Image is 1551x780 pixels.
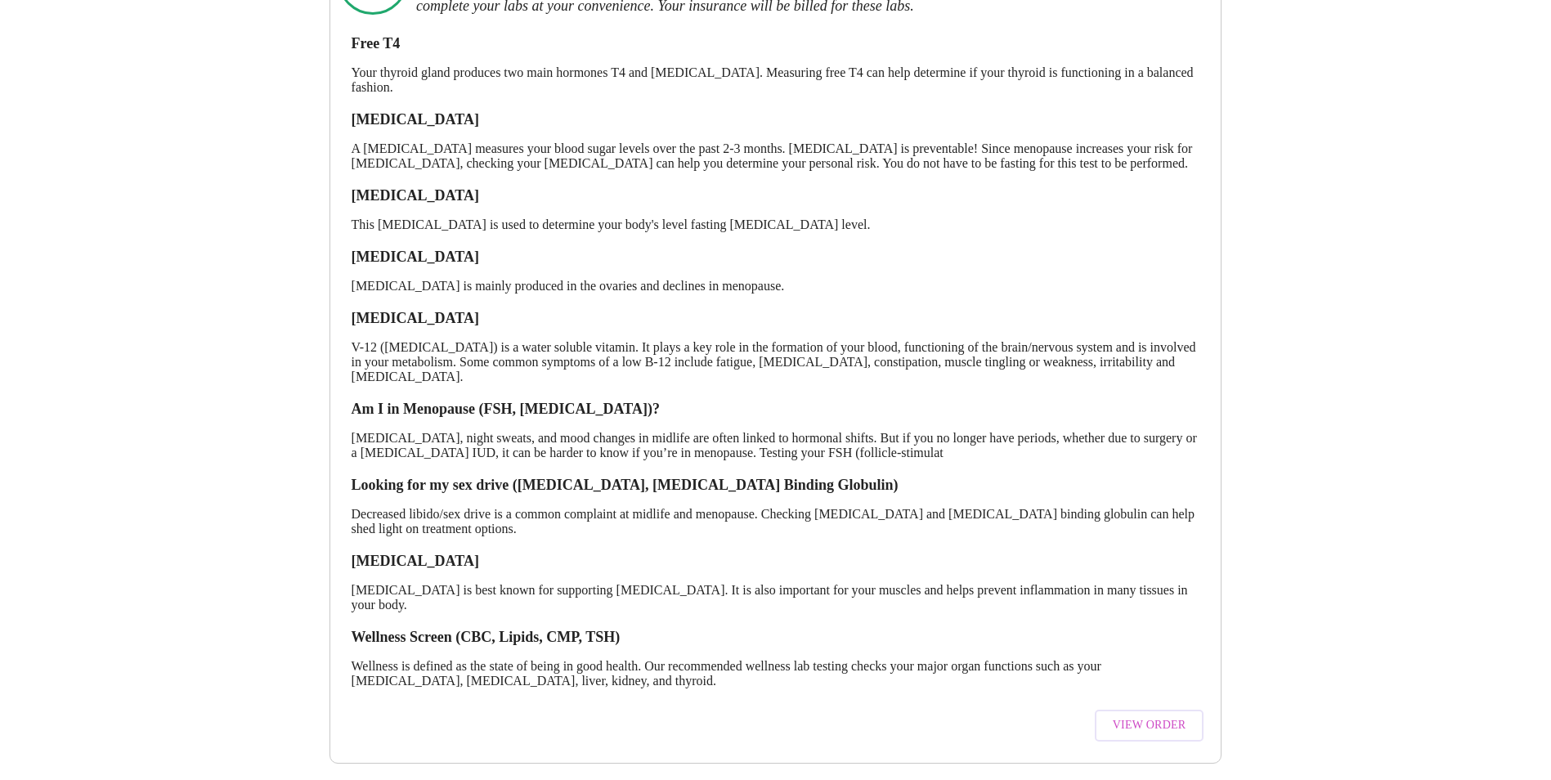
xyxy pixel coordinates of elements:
[352,35,1200,52] h3: Free T4
[352,431,1200,460] p: [MEDICAL_DATA], night sweats, and mood changes in midlife are often linked to hormonal shifts. Bu...
[352,629,1200,646] h3: Wellness Screen (CBC, Lipids, CMP, TSH)
[352,659,1200,688] p: Wellness is defined as the state of being in good health. Our recommended wellness lab testing ch...
[352,187,1200,204] h3: [MEDICAL_DATA]
[352,340,1200,384] p: V-12 ([MEDICAL_DATA]) is a water soluble vitamin. It plays a key role in the formation of your bl...
[352,553,1200,570] h3: [MEDICAL_DATA]
[352,583,1200,612] p: [MEDICAL_DATA] is best known for supporting [MEDICAL_DATA]. It is also important for your muscles...
[1095,710,1204,742] button: View Order
[352,141,1200,171] p: A [MEDICAL_DATA] measures your blood sugar levels over the past 2-3 months. [MEDICAL_DATA] is pre...
[352,401,1200,418] h3: Am I in Menopause (FSH, [MEDICAL_DATA])?
[352,310,1200,327] h3: [MEDICAL_DATA]
[352,249,1200,266] h3: [MEDICAL_DATA]
[352,477,1200,494] h3: Looking for my sex drive ([MEDICAL_DATA], [MEDICAL_DATA] Binding Globulin)
[352,507,1200,536] p: Decreased libido/sex drive is a common complaint at midlife and menopause. Checking [MEDICAL_DATA...
[1113,715,1186,736] span: View Order
[352,65,1200,95] p: Your thyroid gland produces two main hormones T4 and [MEDICAL_DATA]. Measuring free T4 can help d...
[352,217,1200,232] p: This [MEDICAL_DATA] is used to determine your body's level fasting [MEDICAL_DATA] level.
[352,279,1200,294] p: [MEDICAL_DATA] is mainly produced in the ovaries and declines in menopause.
[352,111,1200,128] h3: [MEDICAL_DATA]
[1091,702,1208,750] a: View Order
